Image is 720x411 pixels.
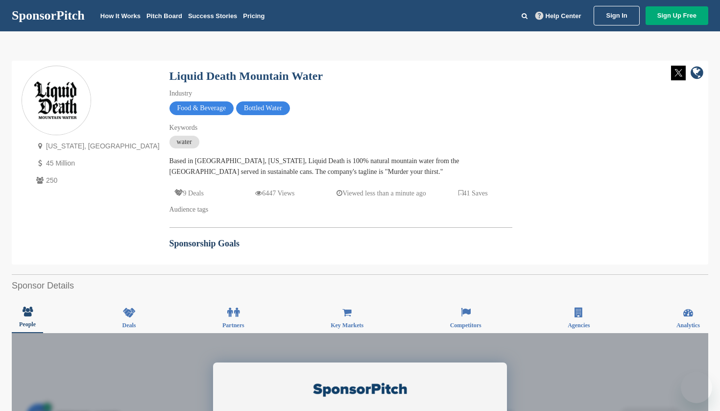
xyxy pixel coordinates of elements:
span: People [19,321,36,327]
h2: Sponsorship Goals [169,237,512,250]
p: 9 Deals [174,187,204,199]
a: SponsorPitch [12,9,85,22]
span: Agencies [568,322,590,328]
a: How It Works [100,12,141,20]
img: Sponsorpitch & Liquid Death Mountain Water [22,67,91,135]
div: Industry [169,88,512,99]
span: Food & Beverage [169,101,234,115]
p: [US_STATE], [GEOGRAPHIC_DATA] [34,140,160,152]
p: Viewed less than a minute ago [336,187,426,199]
a: Help Center [533,10,583,22]
p: 6447 Views [255,187,294,199]
div: Keywords [169,122,512,133]
div: Audience tags [169,204,512,215]
img: Twitter white [671,66,686,80]
div: Based in [GEOGRAPHIC_DATA], [US_STATE], Liquid Death is 100% natural mountain water from the [GEO... [169,156,512,177]
span: Deals [122,322,136,328]
p: 250 [34,174,160,187]
a: Sign Up Free [646,6,708,25]
h2: Sponsor Details [12,279,708,292]
span: Partners [222,322,244,328]
span: Analytics [676,322,700,328]
a: Pitch Board [146,12,182,20]
iframe: Button to launch messaging window [681,372,712,403]
span: Competitors [450,322,481,328]
a: Sign In [594,6,639,25]
p: 45 Million [34,157,160,169]
span: water [169,136,199,148]
a: Success Stories [188,12,237,20]
span: Bottled Water [236,101,290,115]
p: 41 Saves [458,187,488,199]
a: Liquid Death Mountain Water [169,70,323,82]
a: Pricing [243,12,264,20]
a: company link [691,66,703,82]
span: Key Markets [331,322,363,328]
